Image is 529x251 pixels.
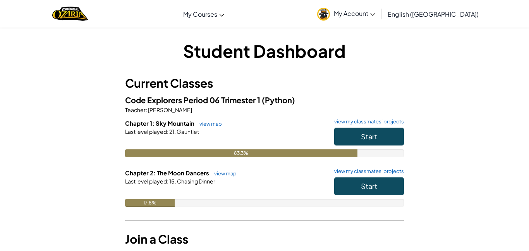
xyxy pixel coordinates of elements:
[125,39,404,63] h1: Student Dashboard
[125,199,175,207] div: 17.8%
[313,2,379,26] a: My Account
[179,3,228,24] a: My Courses
[125,149,357,157] div: 83.3%
[146,106,147,113] span: :
[384,3,483,24] a: English ([GEOGRAPHIC_DATA])
[125,74,404,92] h3: Current Classes
[125,119,196,127] span: Chapter 1: Sky Mountain
[210,170,237,177] a: view map
[196,121,222,127] a: view map
[125,230,404,248] h3: Join a Class
[147,106,192,113] span: [PERSON_NAME]
[168,178,176,185] span: 15.
[361,132,377,141] span: Start
[334,9,375,17] span: My Account
[330,119,404,124] a: view my classmates' projects
[125,106,146,113] span: Teacher
[125,128,167,135] span: Last level played
[334,177,404,195] button: Start
[334,128,404,145] button: Start
[167,178,168,185] span: :
[125,169,210,177] span: Chapter 2: The Moon Dancers
[388,10,479,18] span: English ([GEOGRAPHIC_DATA])
[317,8,330,21] img: avatar
[167,128,168,135] span: :
[176,128,199,135] span: Gauntlet
[125,178,167,185] span: Last level played
[176,178,215,185] span: Chasing Dinner
[262,95,295,105] span: (Python)
[330,169,404,174] a: view my classmates' projects
[52,6,88,22] img: Home
[125,95,262,105] span: Code Explorers Period 06 Trimester 1
[168,128,176,135] span: 21.
[183,10,217,18] span: My Courses
[361,182,377,190] span: Start
[52,6,88,22] a: Ozaria by CodeCombat logo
